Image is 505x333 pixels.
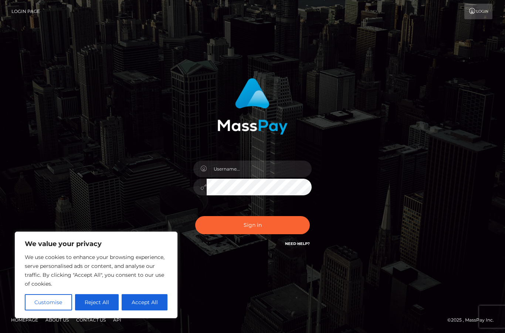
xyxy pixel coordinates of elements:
[8,314,41,326] a: Homepage
[217,78,288,135] img: MassPay Login
[195,216,310,234] button: Sign in
[207,161,312,177] input: Username...
[25,239,167,248] p: We value your privacy
[15,232,177,318] div: We value your privacy
[73,314,109,326] a: Contact Us
[110,314,124,326] a: API
[122,294,167,310] button: Accept All
[285,241,310,246] a: Need Help?
[464,4,492,19] a: Login
[25,253,167,288] p: We use cookies to enhance your browsing experience, serve personalised ads or content, and analys...
[447,316,499,324] div: © 2025 , MassPay Inc.
[75,294,119,310] button: Reject All
[25,294,72,310] button: Customise
[11,4,40,19] a: Login Page
[43,314,72,326] a: About Us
